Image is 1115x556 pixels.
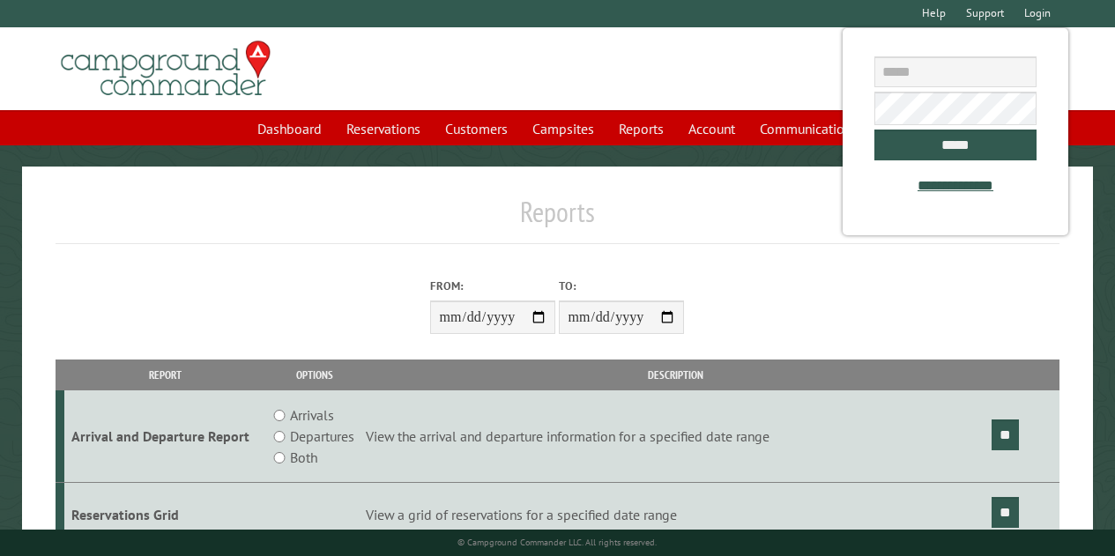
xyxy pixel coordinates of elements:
[363,360,989,390] th: Description
[559,278,684,294] label: To:
[435,112,518,145] a: Customers
[64,483,265,547] td: Reservations Grid
[363,483,989,547] td: View a grid of reservations for a specified date range
[363,390,989,483] td: View the arrival and departure information for a specified date range
[64,360,265,390] th: Report
[336,112,431,145] a: Reservations
[430,278,555,294] label: From:
[457,537,657,548] small: © Campground Commander LLC. All rights reserved.
[290,426,354,447] label: Departures
[678,112,746,145] a: Account
[56,195,1059,243] h1: Reports
[749,112,868,145] a: Communications
[64,390,265,483] td: Arrival and Departure Report
[265,360,363,390] th: Options
[608,112,674,145] a: Reports
[522,112,605,145] a: Campsites
[290,404,334,426] label: Arrivals
[247,112,332,145] a: Dashboard
[290,447,317,468] label: Both
[56,34,276,103] img: Campground Commander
